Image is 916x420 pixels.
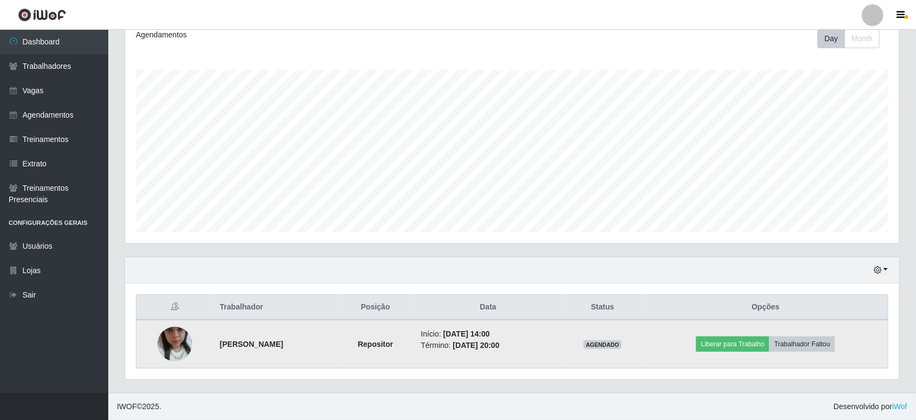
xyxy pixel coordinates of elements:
span: Desenvolvido por [834,401,907,412]
div: Agendamentos [136,29,440,41]
img: 1756672151196.jpeg [158,313,192,375]
button: Trabalhador Faltou [769,337,835,352]
img: CoreUI Logo [18,8,66,22]
strong: Repositor [358,340,393,348]
span: AGENDADO [584,340,621,349]
li: Início: [421,328,555,340]
th: Status [562,295,644,320]
time: [DATE] 14:00 [443,329,490,338]
th: Data [414,295,561,320]
div: Toolbar with button groups [817,29,888,48]
li: Término: [421,340,555,351]
span: © 2025 . [117,401,161,412]
th: Trabalhador [213,295,337,320]
a: iWof [892,402,907,411]
button: Day [817,29,845,48]
time: [DATE] 20:00 [453,341,500,350]
button: Liberar para Trabalho [696,337,769,352]
th: Posição [337,295,415,320]
div: First group [817,29,880,48]
strong: [PERSON_NAME] [220,340,283,348]
span: IWOF [117,402,137,411]
button: Month [845,29,880,48]
th: Opções [644,295,888,320]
